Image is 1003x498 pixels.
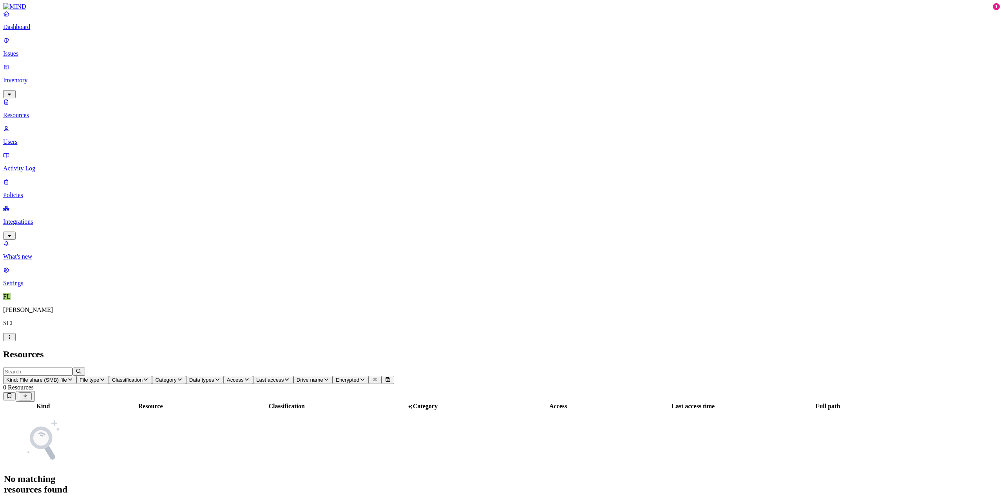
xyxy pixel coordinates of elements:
[3,192,1000,199] p: Policies
[6,377,67,383] span: Kind: File share (SMB) file
[3,320,1000,327] p: SCI
[491,403,625,410] div: Access
[256,377,284,383] span: Last access
[3,306,1000,313] p: [PERSON_NAME]
[219,403,354,410] div: Classification
[3,384,34,391] span: 0 Resources
[297,377,323,383] span: Drive name
[3,98,1000,119] a: Resources
[4,403,82,410] div: Kind
[3,240,1000,260] a: What's new
[83,403,217,410] div: Resource
[112,377,143,383] span: Classification
[3,37,1000,57] a: Issues
[3,178,1000,199] a: Policies
[227,377,244,383] span: Access
[3,10,1000,31] a: Dashboard
[155,377,176,383] span: Category
[80,377,99,383] span: File type
[3,3,1000,10] a: MIND
[993,3,1000,10] div: 1
[3,253,1000,260] p: What's new
[3,112,1000,119] p: Resources
[4,474,82,495] h1: No matching resources found
[3,205,1000,239] a: Integrations
[3,77,1000,84] p: Inventory
[3,24,1000,31] p: Dashboard
[20,417,67,464] img: NoSearchResult
[3,3,26,10] img: MIND
[189,377,214,383] span: Data types
[3,165,1000,172] p: Activity Log
[3,368,72,376] input: Search
[3,50,1000,57] p: Issues
[626,403,760,410] div: Last access time
[3,349,1000,360] h2: Resources
[761,403,894,410] div: Full path
[3,266,1000,287] a: Settings
[3,152,1000,172] a: Activity Log
[3,138,1000,145] p: Users
[336,377,359,383] span: Encrypted
[413,403,438,409] span: Category
[3,63,1000,97] a: Inventory
[3,125,1000,145] a: Users
[3,280,1000,287] p: Settings
[3,218,1000,225] p: Integrations
[3,293,11,300] span: FL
